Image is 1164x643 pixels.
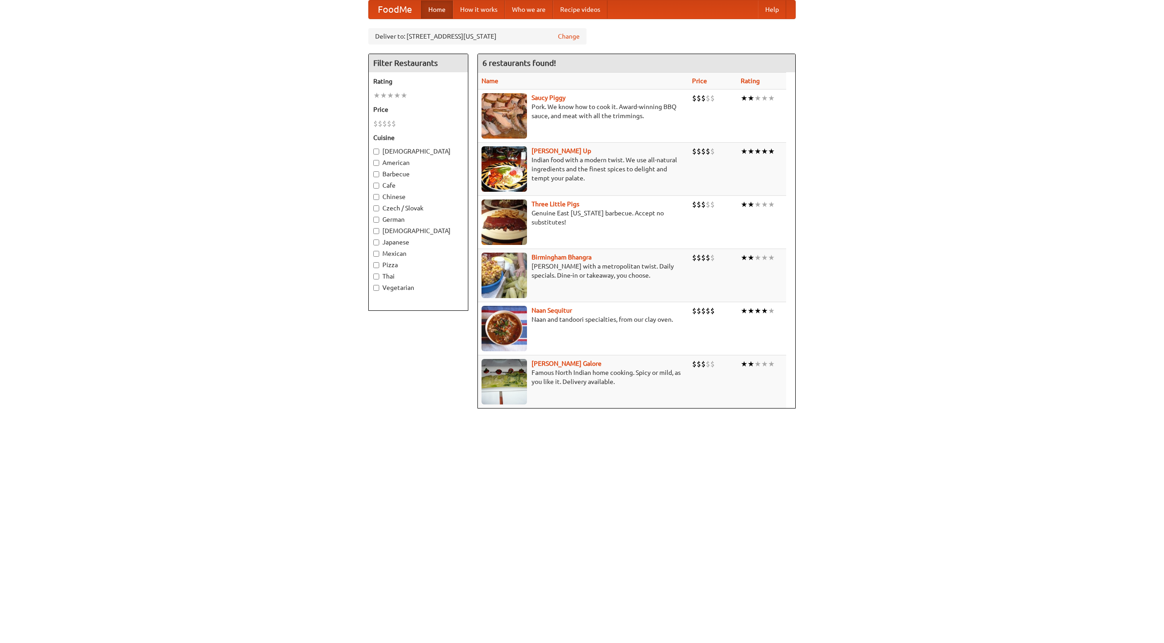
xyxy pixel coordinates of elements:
[482,359,527,404] img: currygalore.jpg
[692,93,697,103] li: $
[706,199,710,209] li: $
[482,102,685,120] p: Pork. We know how to cook it. Award-winning BBQ sauce, and meat with all the trimmings.
[373,147,463,156] label: [DEMOGRAPHIC_DATA]
[706,306,710,316] li: $
[710,306,715,316] li: $
[741,146,748,156] li: ★
[373,183,379,189] input: Cafe
[532,200,579,208] a: Three Little Pigs
[401,90,407,100] li: ★
[482,59,556,67] ng-pluralize: 6 restaurants found!
[768,253,775,263] li: ★
[754,306,761,316] li: ★
[706,146,710,156] li: $
[532,254,592,261] a: Birmingham Bhangra
[532,307,572,314] a: Naan Sequitur
[373,251,379,257] input: Mexican
[373,77,463,86] h5: Rating
[741,253,748,263] li: ★
[368,28,587,45] div: Deliver to: [STREET_ADDRESS][US_STATE]
[706,359,710,369] li: $
[373,133,463,142] h5: Cuisine
[754,199,761,209] li: ★
[373,158,463,167] label: American
[373,171,379,177] input: Barbecue
[768,199,775,209] li: ★
[391,119,396,129] li: $
[532,147,591,155] b: [PERSON_NAME] Up
[505,0,553,19] a: Who we are
[482,155,685,183] p: Indian food with a modern twist. We use all-natural ingredients and the finest spices to delight ...
[697,93,701,103] li: $
[373,283,463,292] label: Vegetarian
[758,0,786,19] a: Help
[701,359,706,369] li: $
[373,160,379,166] input: American
[741,199,748,209] li: ★
[697,199,701,209] li: $
[692,77,707,85] a: Price
[482,262,685,280] p: [PERSON_NAME] with a metropolitan twist. Daily specials. Dine-in or takeaway, you choose.
[706,253,710,263] li: $
[482,315,685,324] p: Naan and tandoori specialties, from our clay oven.
[706,93,710,103] li: $
[748,253,754,263] li: ★
[761,253,768,263] li: ★
[373,205,379,211] input: Czech / Slovak
[482,146,527,192] img: curryup.jpg
[748,306,754,316] li: ★
[373,228,379,234] input: [DEMOGRAPHIC_DATA]
[701,253,706,263] li: $
[768,146,775,156] li: ★
[387,119,391,129] li: $
[697,146,701,156] li: $
[741,93,748,103] li: ★
[741,359,748,369] li: ★
[754,359,761,369] li: ★
[710,253,715,263] li: $
[768,306,775,316] li: ★
[761,359,768,369] li: ★
[369,0,421,19] a: FoodMe
[558,32,580,41] a: Change
[697,359,701,369] li: $
[482,209,685,227] p: Genuine East [US_STATE] barbecue. Accept no substitutes!
[482,93,527,139] img: saucy.jpg
[748,199,754,209] li: ★
[373,274,379,279] input: Thai
[748,93,754,103] li: ★
[697,306,701,316] li: $
[768,93,775,103] li: ★
[380,90,387,100] li: ★
[373,149,379,155] input: [DEMOGRAPHIC_DATA]
[701,146,706,156] li: $
[482,199,527,245] img: littlepigs.jpg
[553,0,607,19] a: Recipe videos
[373,90,380,100] li: ★
[373,272,463,281] label: Thai
[369,54,468,72] h4: Filter Restaurants
[373,239,379,245] input: Japanese
[373,192,463,201] label: Chinese
[710,93,715,103] li: $
[710,359,715,369] li: $
[373,226,463,235] label: [DEMOGRAPHIC_DATA]
[482,368,685,386] p: Famous North Indian home cooking. Spicy or mild, as you like it. Delivery available.
[387,90,394,100] li: ★
[373,119,378,129] li: $
[373,215,463,224] label: German
[754,146,761,156] li: ★
[394,90,401,100] li: ★
[373,238,463,247] label: Japanese
[482,306,527,351] img: naansequitur.jpg
[692,146,697,156] li: $
[761,93,768,103] li: ★
[532,360,602,367] b: [PERSON_NAME] Galore
[701,306,706,316] li: $
[697,253,701,263] li: $
[382,119,387,129] li: $
[692,199,697,209] li: $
